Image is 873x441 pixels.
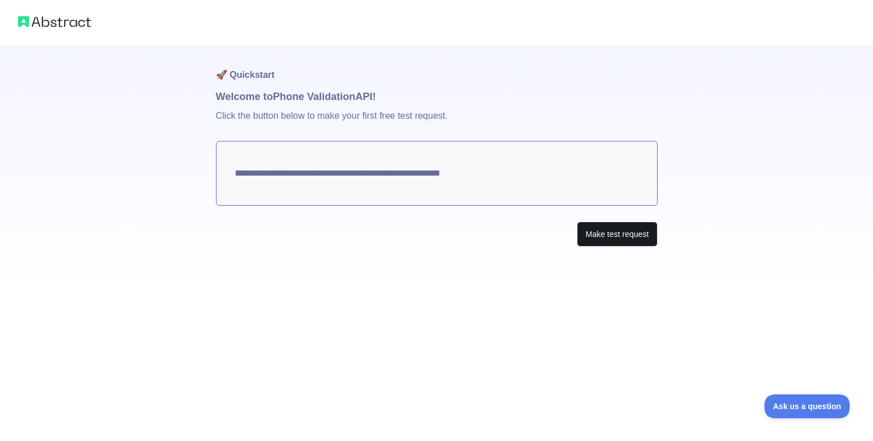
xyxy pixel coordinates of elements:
h1: 🚀 Quickstart [216,45,658,89]
iframe: Toggle Customer Support [764,394,850,418]
p: Click the button below to make your first free test request. [216,105,658,141]
button: Make test request [577,222,657,247]
img: Abstract logo [18,14,91,30]
h1: Welcome to Phone Validation API! [216,89,658,105]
